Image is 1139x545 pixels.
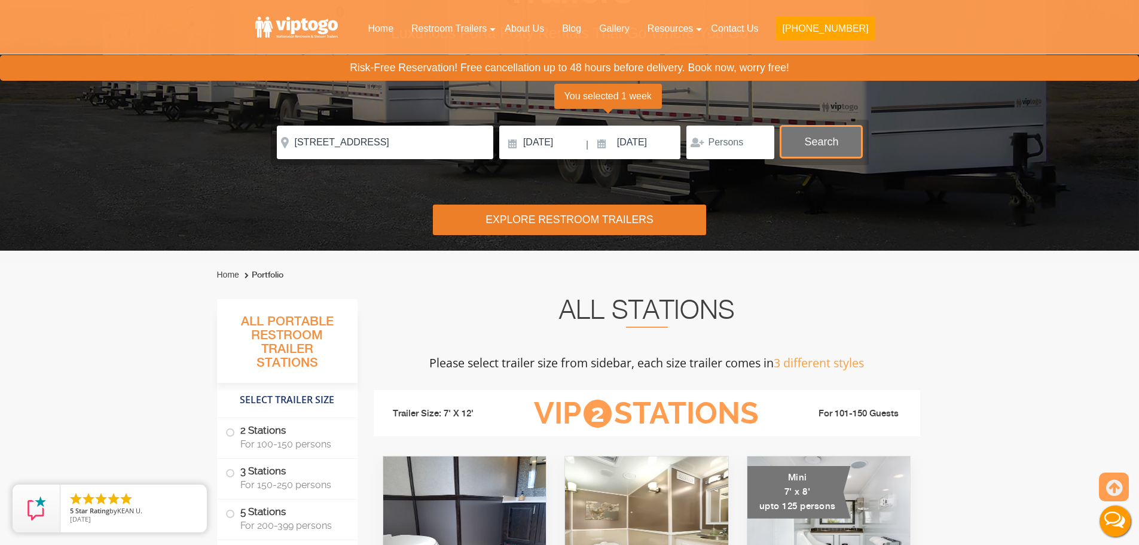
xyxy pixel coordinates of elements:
div: Mini 7' x 8' upto 125 persons [747,466,851,519]
span: For 100-150 persons [240,439,343,450]
a: Home [217,270,239,279]
span: by [70,507,197,516]
label: 3 Stations [225,459,349,496]
span: | [586,126,588,164]
input: Delivery [499,126,585,159]
li:  [106,492,121,506]
a: Contact Us [702,16,767,42]
h3: VIP Stations [515,397,777,430]
label: 2 Stations [225,418,349,455]
h3: All Portable Restroom Trailer Stations [217,311,358,383]
li:  [119,492,133,506]
div: Explore Restroom Trailers [433,205,706,235]
h2: All Stations [374,299,920,328]
label: 5 Stations [225,500,349,537]
a: [PHONE_NUMBER] [767,16,883,48]
span: 5 [70,506,74,515]
a: Gallery [590,16,639,42]
span: For 200-399 persons [240,520,343,531]
img: Review Rating [25,497,48,520]
span: For 150-250 persons [240,479,343,491]
button: [PHONE_NUMBER] [776,17,874,41]
button: Search [780,126,862,158]
p: Please select trailer size from sidebar, each size trailer comes in [374,351,920,375]
li:  [81,492,96,506]
input: Persons [686,126,774,159]
span: KEAN U. [117,506,142,515]
input: Where do you need your restroom? [277,126,493,159]
button: Live Chat [1091,497,1139,545]
h4: Select Trailer Size [217,389,358,412]
a: About Us [496,16,553,42]
li:  [94,492,108,506]
span: Star Rating [75,506,109,515]
li:  [69,492,83,506]
li: Trailer Size: 7' X 12' [382,396,516,432]
li: For 101-150 Guests [778,407,912,421]
a: Home [359,16,402,42]
a: Restroom Trailers [402,16,496,42]
input: Pickup [590,126,681,159]
span: 2 [584,400,612,428]
li: Portfolio [242,268,283,282]
a: Blog [553,16,590,42]
span: 3 different styles [774,355,864,371]
span: You selected 1 week [554,84,662,109]
a: Resources [639,16,702,42]
span: [DATE] [70,514,91,523]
